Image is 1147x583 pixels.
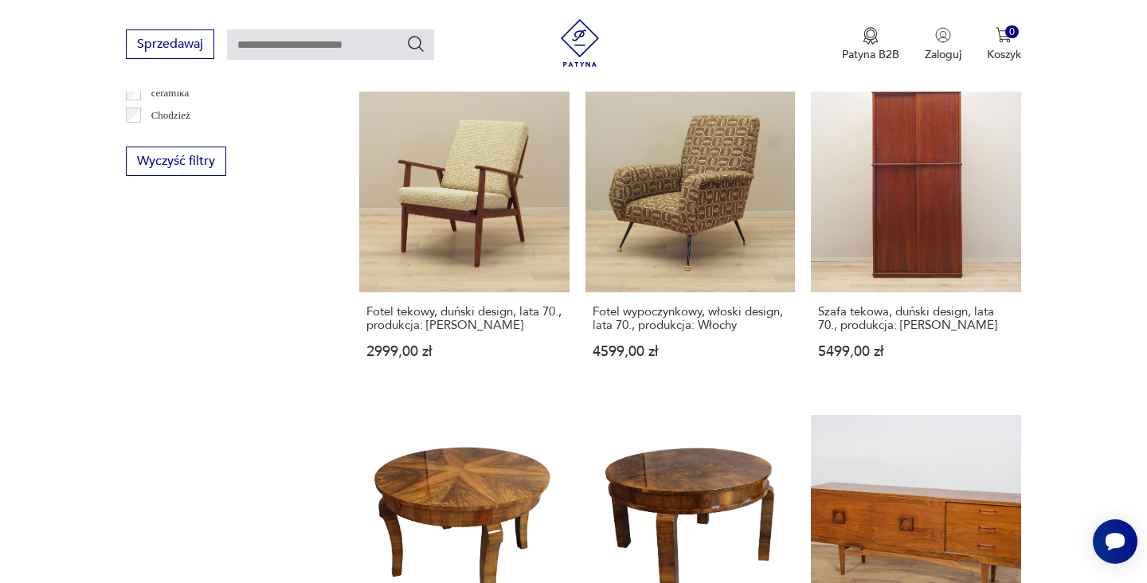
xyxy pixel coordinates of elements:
a: Ikona medaluPatyna B2B [842,27,899,62]
p: Patyna B2B [842,47,899,62]
img: Ikona koszyka [996,27,1012,43]
h3: Szafa tekowa, duński design, lata 70., produkcja: [PERSON_NAME] [818,305,1013,332]
p: ceramika [151,84,190,102]
button: Zaloguj [925,27,961,62]
p: 2999,00 zł [366,345,562,358]
h3: Fotel wypoczynkowy, włoski design, lata 70., produkcja: Włochy [593,305,788,332]
button: 0Koszyk [987,27,1021,62]
a: Sprzedawaj [126,40,214,51]
p: Ćmielów [151,129,190,147]
img: Ikonka użytkownika [935,27,951,43]
p: 4599,00 zł [593,345,788,358]
div: 0 [1005,25,1019,39]
p: Chodzież [151,107,190,124]
img: Ikona medalu [863,27,879,45]
img: Patyna - sklep z meblami i dekoracjami vintage [556,19,604,67]
h3: Fotel tekowy, duński design, lata 70., produkcja: [PERSON_NAME] [366,305,562,332]
a: Szafa tekowa, duński design, lata 70., produkcja: DaniaSzafa tekowa, duński design, lata 70., pro... [811,82,1020,389]
button: Patyna B2B [842,27,899,62]
button: Wyczyść filtry [126,147,226,176]
p: 5499,00 zł [818,345,1013,358]
iframe: Smartsupp widget button [1093,519,1137,564]
p: Zaloguj [925,47,961,62]
a: Fotel wypoczynkowy, włoski design, lata 70., produkcja: WłochyFotel wypoczynkowy, włoski design, ... [585,82,795,389]
button: Sprzedawaj [126,29,214,59]
a: Fotel tekowy, duński design, lata 70., produkcja: DaniaFotel tekowy, duński design, lata 70., pro... [359,82,569,389]
p: Koszyk [987,47,1021,62]
button: Szukaj [406,34,425,53]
